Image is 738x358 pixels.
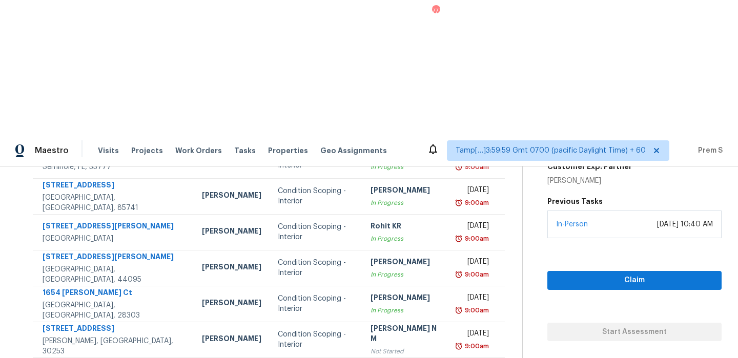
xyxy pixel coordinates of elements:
div: [PERSON_NAME], [GEOGRAPHIC_DATA], 30253 [43,336,186,356]
span: Properties [268,145,308,156]
img: Overdue Alarm Icon [455,341,463,351]
img: Overdue Alarm Icon [455,234,463,244]
div: 9:00am [463,269,489,280]
div: [PERSON_NAME] [371,292,440,305]
span: Visits [98,145,119,156]
div: Seminole, FL, 33777 [43,162,186,172]
img: Overdue Alarm Icon [455,269,463,280]
a: In-Person [556,221,588,228]
button: Claim [547,271,722,290]
div: [DATE] [457,292,489,305]
span: Tasks [234,147,256,154]
div: Condition Scoping - Interior [278,222,354,242]
div: 9:00am [463,198,489,208]
div: In Progress [371,269,440,280]
div: 9:00am [463,234,489,244]
span: Maestro [35,145,69,156]
div: [STREET_ADDRESS][PERSON_NAME] [43,251,186,264]
div: Condition Scoping - Interior [278,293,354,314]
div: [STREET_ADDRESS][PERSON_NAME] [43,221,186,234]
div: Condition Scoping - Interior [278,329,354,350]
div: [GEOGRAPHIC_DATA], [GEOGRAPHIC_DATA], 44095 [43,264,186,285]
img: Overdue Alarm Icon [455,198,463,208]
span: Prem S [694,145,723,156]
span: Claim [556,274,713,287]
div: Condition Scoping - Interior [278,186,354,206]
div: [DATE] 10:40 AM [657,219,713,229]
div: 9:00am [463,341,489,351]
h5: Customer Exp. Partner [547,161,632,172]
div: Rohit KR [371,221,440,234]
div: [GEOGRAPHIC_DATA] [43,234,186,244]
div: Condition Scoping - Interior [278,258,354,278]
div: [PERSON_NAME] [202,262,261,275]
div: [DATE] [457,221,489,234]
div: [PERSON_NAME] [202,333,261,346]
div: 1654 [PERSON_NAME] Ct [43,287,186,300]
span: Work Orders [175,145,222,156]
div: [PERSON_NAME] [547,176,632,186]
div: [STREET_ADDRESS] [43,180,186,193]
div: [PERSON_NAME] [371,257,440,269]
div: [DATE] [457,185,489,198]
div: [PERSON_NAME] N M [371,323,440,346]
div: [PERSON_NAME] [202,226,261,239]
div: Not Started [371,346,440,356]
div: [PERSON_NAME] [371,185,440,198]
img: Overdue Alarm Icon [455,305,463,315]
div: [PERSON_NAME] [202,190,261,203]
div: [GEOGRAPHIC_DATA], [GEOGRAPHIC_DATA], 28303 [43,300,186,321]
img: Overdue Alarm Icon [455,162,463,172]
div: [PERSON_NAME] [202,298,261,310]
div: In Progress [371,234,440,244]
span: Geo Assignments [320,145,387,156]
div: [STREET_ADDRESS] [43,323,186,336]
div: In Progress [371,162,440,172]
span: Projects [131,145,163,156]
div: 9:00am [463,305,489,315]
div: [GEOGRAPHIC_DATA], [GEOGRAPHIC_DATA], 85741 [43,193,186,213]
div: In Progress [371,305,440,315]
h5: Previous Tasks [547,196,722,206]
div: In Progress [371,198,440,208]
div: 9:00am [463,162,489,172]
span: Tamp[…]3:59:59 Gmt 0700 (pacific Daylight Time) + 60 [456,145,646,156]
div: [DATE] [457,328,489,341]
div: [DATE] [457,257,489,269]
